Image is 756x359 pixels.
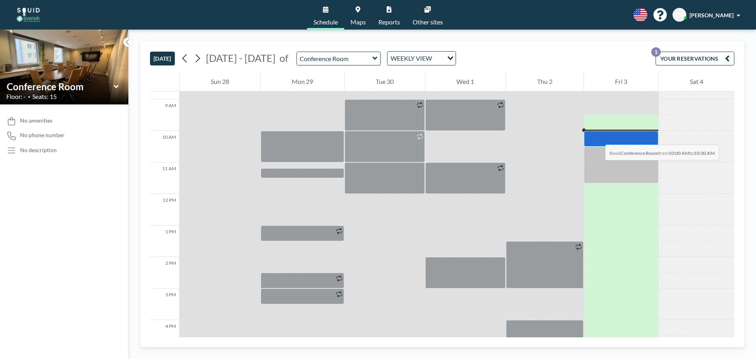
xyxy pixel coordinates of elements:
div: Sat 4 [659,72,734,91]
button: [DATE] [150,52,175,65]
div: Fri 3 [584,72,658,91]
input: Conference Room [297,52,372,65]
div: 12 PM [150,194,179,225]
div: Tue 30 [345,72,425,91]
div: Search for option [387,52,456,65]
span: WEEKLY VIEW [389,53,434,63]
span: No phone number [20,132,65,139]
span: Reports [378,19,400,25]
div: 1 PM [150,225,179,257]
div: Mon 29 [261,72,344,91]
div: 10 AM [150,131,179,162]
button: YOUR RESERVATIONS1 [656,52,734,65]
div: Wed 1 [425,72,505,91]
div: Sun 28 [180,72,260,91]
span: [PERSON_NAME] [689,12,734,19]
span: Book from to [605,145,719,160]
img: organization-logo [13,7,44,23]
div: Thu 2 [506,72,584,91]
b: Conference Room [621,150,658,156]
span: No amenities [20,117,52,124]
span: Other sites [413,19,443,25]
div: 4 PM [150,320,179,352]
div: 3 PM [150,288,179,320]
div: No description [20,147,57,154]
span: Floor: - [6,93,26,100]
b: 10:00 AM [669,150,689,156]
div: 2 PM [150,257,179,288]
div: 11 AM [150,162,179,194]
span: Seats: 15 [32,93,57,100]
span: Maps [350,19,366,25]
span: • [28,94,30,99]
span: CH [676,11,684,19]
p: 1 [651,47,661,57]
span: Schedule [313,19,338,25]
span: [DATE] - [DATE] [206,52,276,64]
div: 9 AM [150,99,179,131]
b: 10:30 AM [694,150,715,156]
input: Conference Room [7,81,114,92]
input: Search for option [434,53,443,63]
span: of [280,52,288,64]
